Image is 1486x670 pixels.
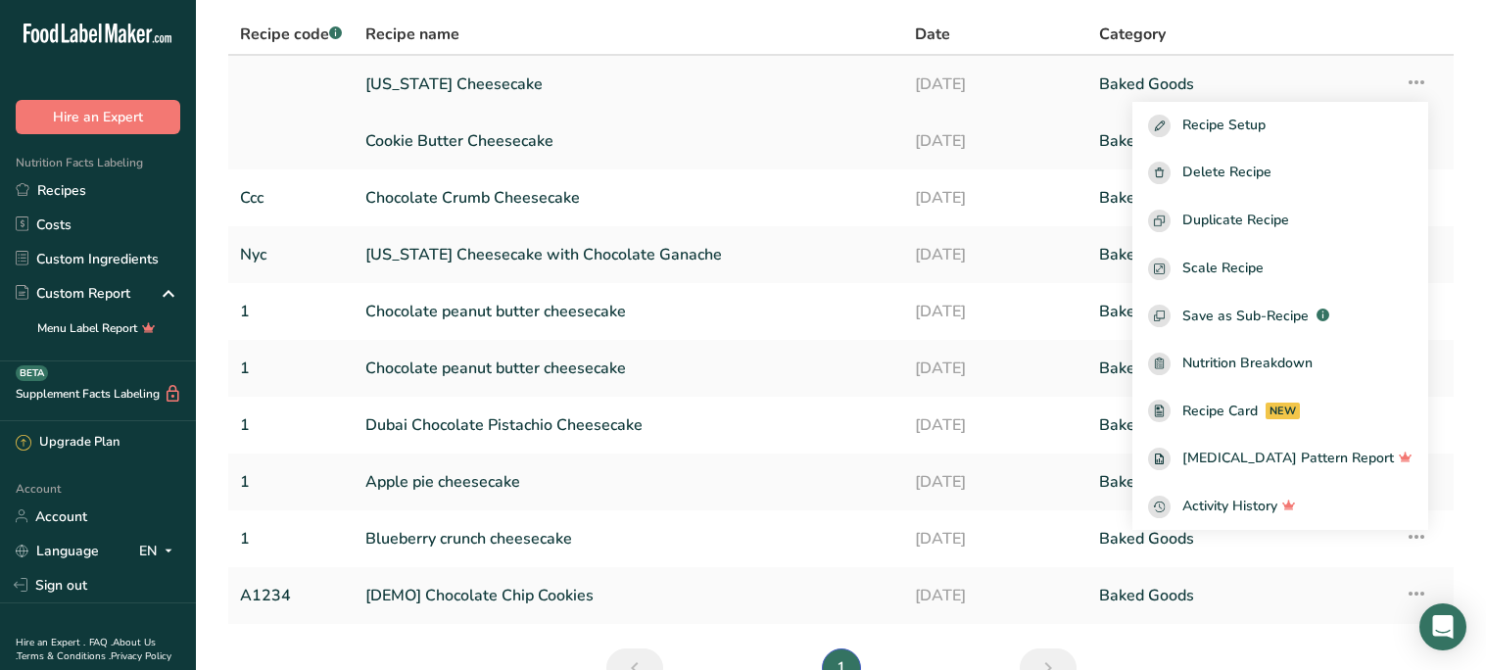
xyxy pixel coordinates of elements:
a: About Us . [16,636,156,663]
span: Category [1099,23,1166,46]
a: 1 [240,291,342,332]
button: Recipe Setup [1132,102,1428,150]
span: Recipe code [240,24,342,45]
a: 1 [240,348,342,389]
a: [DATE] [915,291,1075,332]
a: 1 [240,405,342,446]
a: Dubai Chocolate Pistachio Cheesecake [365,405,891,446]
a: [US_STATE] Cheesecake [365,64,891,105]
a: Baked Goods [1099,405,1381,446]
span: [MEDICAL_DATA] Pattern Report [1182,448,1394,470]
a: Terms & Conditions . [17,649,111,663]
a: [MEDICAL_DATA] Pattern Report [1132,435,1428,483]
a: FAQ . [89,636,113,649]
a: Baked Goods [1099,234,1381,275]
button: Duplicate Recipe [1132,197,1428,245]
a: [DATE] [915,405,1075,446]
a: Privacy Policy [111,649,171,663]
div: Custom Report [16,283,130,304]
a: Nyc [240,234,342,275]
a: Chocolate Crumb Cheesecake [365,177,891,218]
span: Recipe name [365,23,459,46]
a: A1234 [240,575,342,616]
span: Nutrition Breakdown [1182,353,1313,375]
a: Recipe Card NEW [1132,388,1428,436]
span: Recipe Card [1182,401,1258,421]
a: Baked Goods [1099,461,1381,502]
button: Save as Sub-Recipe [1132,292,1428,340]
span: Activity History [1182,496,1277,518]
a: Baked Goods [1099,177,1381,218]
span: Delete Recipe [1182,162,1271,184]
a: Baked Goods [1099,64,1381,105]
button: Scale Recipe [1132,245,1428,293]
a: Chocolate peanut butter cheesecake [365,348,891,389]
a: Baked Goods [1099,120,1381,162]
div: EN [139,539,180,562]
span: Scale Recipe [1182,258,1264,280]
a: [DEMO] Chocolate Chip Cookies [365,575,891,616]
a: [DATE] [915,348,1075,389]
a: 1 [240,518,342,559]
a: [DATE] [915,234,1075,275]
a: [DATE] [915,120,1075,162]
button: Activity History [1132,483,1428,531]
a: [DATE] [915,64,1075,105]
a: [DATE] [915,575,1075,616]
span: Date [915,23,950,46]
a: [DATE] [915,518,1075,559]
a: 1 [240,461,342,502]
div: Upgrade Plan [16,433,120,453]
a: Chocolate peanut butter cheesecake [365,291,891,332]
a: Baked Goods [1099,518,1381,559]
a: Cookie Butter Cheesecake [365,120,891,162]
a: [US_STATE] Cheesecake with Chocolate Ganache [365,234,891,275]
a: Baked Goods [1099,348,1381,389]
button: Hire an Expert [16,100,180,134]
a: Blueberry crunch cheesecake [365,518,891,559]
a: Apple pie cheesecake [365,461,891,502]
span: Save as Sub-Recipe [1182,306,1309,326]
a: Language [16,534,99,568]
a: [DATE] [915,461,1075,502]
a: Ccc [240,177,342,218]
a: Baked Goods [1099,575,1381,616]
a: Baked Goods [1099,291,1381,332]
a: Hire an Expert . [16,636,85,649]
button: Delete Recipe [1132,150,1428,198]
a: Nutrition Breakdown [1132,340,1428,388]
div: Open Intercom Messenger [1419,603,1466,650]
span: Duplicate Recipe [1182,210,1289,232]
a: [DATE] [915,177,1075,218]
span: Recipe Setup [1182,115,1266,137]
div: BETA [16,365,48,381]
div: NEW [1266,403,1300,419]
